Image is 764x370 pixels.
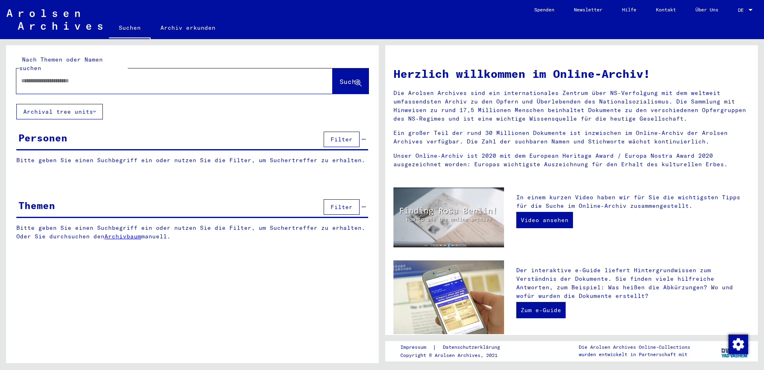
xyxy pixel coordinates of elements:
button: Suche [333,68,369,94]
span: Filter [331,203,353,211]
div: Themen [18,198,55,213]
a: Suchen [109,18,151,39]
a: Impressum [400,343,433,352]
p: Ein großer Teil der rund 30 Millionen Dokumente ist inzwischen im Online-Archiv der Arolsen Archi... [393,129,750,146]
p: Bitte geben Sie einen Suchbegriff ein oder nutzen Sie die Filter, um Suchertreffer zu erhalten. O... [16,224,369,241]
img: yv_logo.png [720,341,750,361]
img: video.jpg [393,187,504,247]
img: Arolsen_neg.svg [7,9,102,30]
img: eguide.jpg [393,260,504,334]
p: In einem kurzen Video haben wir für Sie die wichtigsten Tipps für die Suche im Online-Archiv zusa... [516,193,750,210]
mat-label: Nach Themen oder Namen suchen [19,56,103,72]
div: Personen [18,130,67,145]
p: Copyright © Arolsen Archives, 2021 [400,352,510,359]
p: Der interaktive e-Guide liefert Hintergrundwissen zum Verständnis der Dokumente. Sie finden viele... [516,266,750,300]
p: Unser Online-Archiv ist 2020 mit dem European Heritage Award / Europa Nostra Award 2020 ausgezeic... [393,152,750,169]
span: Suche [340,77,360,86]
span: Filter [331,136,353,143]
span: DE [738,7,747,13]
div: | [400,343,510,352]
p: Bitte geben Sie einen Suchbegriff ein oder nutzen Sie die Filter, um Suchertreffer zu erhalten. [16,156,368,165]
p: Die Arolsen Archives sind ein internationales Zentrum über NS-Verfolgung mit dem weltweit umfasse... [393,89,750,123]
p: wurden entwickelt in Partnerschaft mit [579,351,690,358]
button: Archival tree units [16,104,103,119]
button: Filter [324,132,360,147]
button: Filter [324,199,360,215]
a: Datenschutzerklärung [436,343,510,352]
a: Video ansehen [516,212,573,228]
h1: Herzlich willkommen im Online-Archiv! [393,65,750,82]
a: Archivbaum [104,233,141,240]
a: Archiv erkunden [151,18,225,37]
p: Die Arolsen Archives Online-Collections [579,344,690,351]
a: Zum e-Guide [516,302,566,318]
img: Zustimmung ändern [728,335,748,354]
